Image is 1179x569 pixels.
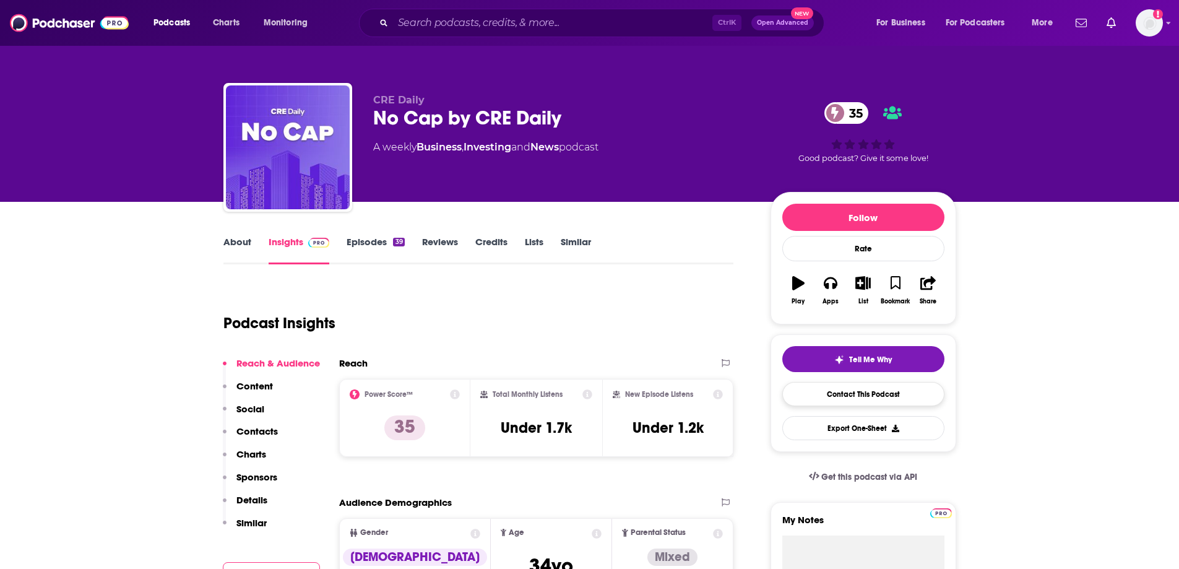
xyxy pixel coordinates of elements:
p: Contacts [236,425,278,437]
p: 35 [384,415,425,440]
button: Open AdvancedNew [751,15,814,30]
svg: Add a profile image [1153,9,1163,19]
h2: Audience Demographics [339,497,452,508]
button: Share [912,268,944,313]
div: A weekly podcast [373,140,598,155]
span: Parental Status [631,529,686,537]
a: Show notifications dropdown [1071,12,1092,33]
span: , [462,141,464,153]
a: Business [417,141,462,153]
button: Charts [223,448,266,471]
p: Reach & Audience [236,357,320,369]
h2: Power Score™ [365,390,413,399]
label: My Notes [782,514,944,536]
div: Mixed [647,549,697,566]
span: New [791,7,813,19]
a: 35 [824,102,869,124]
input: Search podcasts, credits, & more... [393,13,712,33]
a: Investing [464,141,511,153]
p: Sponsors [236,471,277,483]
a: Get this podcast via API [799,462,928,492]
button: open menu [255,13,324,33]
button: Similar [223,517,267,540]
span: Tell Me Why [849,355,892,365]
a: InsightsPodchaser Pro [269,236,330,264]
a: Show notifications dropdown [1102,12,1121,33]
img: Podchaser Pro [308,238,330,248]
div: 39 [393,238,404,246]
button: Play [782,268,814,313]
button: Show profile menu [1136,9,1163,37]
button: Contacts [223,425,278,448]
button: Details [223,494,267,517]
span: and [511,141,530,153]
span: Podcasts [153,14,190,32]
div: 35Good podcast? Give it some love! [771,94,956,171]
p: Similar [236,517,267,529]
p: Details [236,494,267,506]
button: open menu [868,13,941,33]
span: Gender [360,529,388,537]
p: Charts [236,448,266,460]
span: Age [509,529,524,537]
a: Similar [561,236,591,264]
p: Social [236,403,264,415]
span: Good podcast? Give it some love! [798,154,928,163]
h1: Podcast Insights [223,314,335,332]
div: Search podcasts, credits, & more... [371,9,836,37]
span: Charts [213,14,240,32]
h3: Under 1.2k [633,419,704,437]
img: Podchaser Pro [930,508,952,518]
button: Reach & Audience [223,357,320,380]
span: For Business [876,14,925,32]
button: List [847,268,879,313]
button: Follow [782,204,944,231]
button: Export One-Sheet [782,416,944,440]
span: More [1032,14,1053,32]
span: Get this podcast via API [821,472,917,482]
p: Content [236,380,273,392]
button: open menu [145,13,206,33]
div: Play [792,298,805,305]
a: About [223,236,251,264]
a: Reviews [422,236,458,264]
a: Episodes39 [347,236,404,264]
div: Apps [823,298,839,305]
img: tell me why sparkle [834,355,844,365]
h2: Total Monthly Listens [493,390,563,399]
h2: Reach [339,357,368,369]
button: Bookmark [879,268,912,313]
div: List [858,298,868,305]
a: Contact This Podcast [782,382,944,406]
span: Monitoring [264,14,308,32]
h3: Under 1.7k [501,419,572,437]
img: User Profile [1136,9,1163,37]
button: Apps [814,268,847,313]
div: Share [920,298,936,305]
button: open menu [1023,13,1068,33]
a: Credits [475,236,507,264]
button: tell me why sparkleTell Me Why [782,346,944,372]
img: Podchaser - Follow, Share and Rate Podcasts [10,11,129,35]
span: 35 [837,102,869,124]
a: Lists [525,236,543,264]
span: Open Advanced [757,20,808,26]
div: Rate [782,236,944,261]
div: Bookmark [881,298,910,305]
a: Charts [205,13,247,33]
div: [DEMOGRAPHIC_DATA] [343,549,487,566]
a: News [530,141,559,153]
button: Content [223,380,273,403]
span: CRE Daily [373,94,425,106]
span: For Podcasters [946,14,1005,32]
a: Pro website [930,506,952,518]
button: open menu [938,13,1023,33]
span: Ctrl K [712,15,741,31]
h2: New Episode Listens [625,390,693,399]
span: Logged in as emilyroy [1136,9,1163,37]
img: No Cap by CRE Daily [226,85,350,209]
button: Social [223,403,264,426]
button: Sponsors [223,471,277,494]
